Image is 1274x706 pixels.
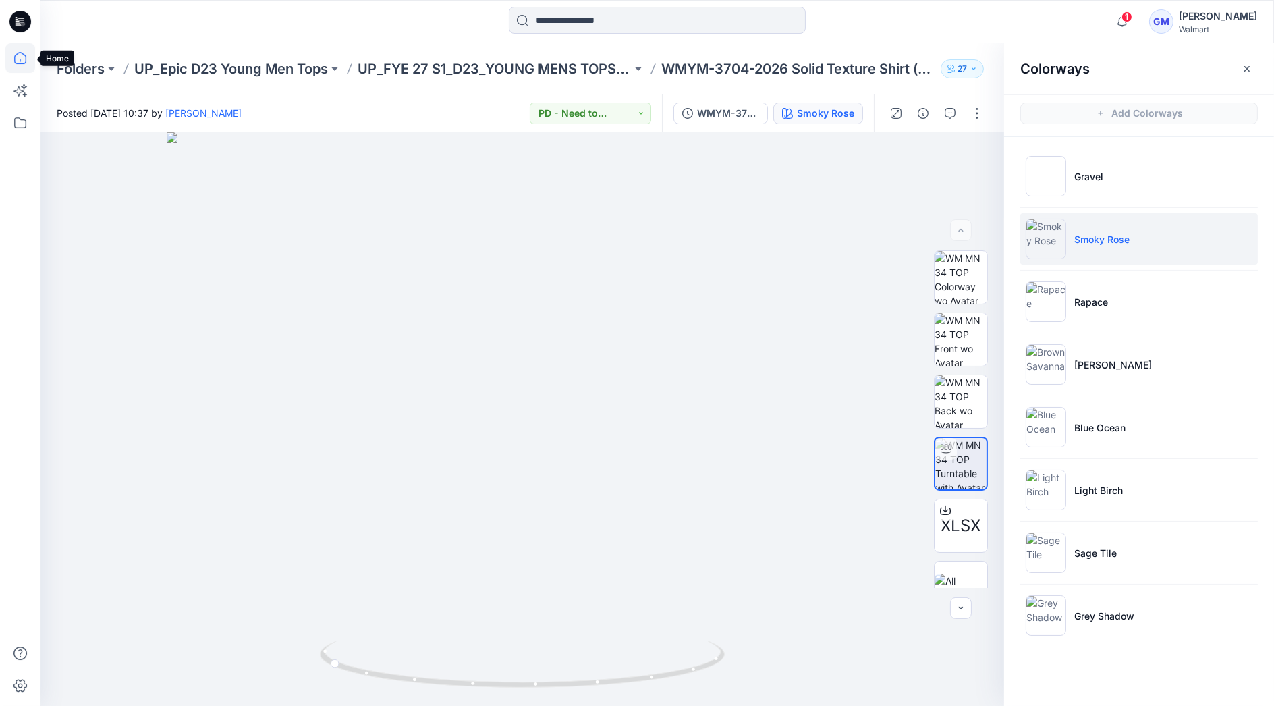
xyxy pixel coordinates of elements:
img: Sage Tile [1026,533,1066,573]
img: WM MN 34 TOP Turntable with Avatar [935,438,987,489]
a: UP_Epic D23 Young Men Tops [134,59,328,78]
p: WMYM-3704-2026 Solid Texture Shirt (set) [661,59,935,78]
p: 27 [958,61,967,76]
span: Posted [DATE] 10:37 by [57,106,242,120]
div: [PERSON_NAME] [1179,8,1257,24]
p: Grey Shadow [1074,609,1134,623]
p: Light Birch [1074,483,1123,497]
img: WM MN 34 TOP Colorway wo Avatar [935,251,987,304]
div: WMYM-3704-2026 Solid Texture Shirt (set)_Full Colorway [697,106,759,121]
div: Walmart [1179,24,1257,34]
p: Blue Ocean [1074,420,1126,435]
img: Gravel [1026,156,1066,196]
span: XLSX [941,514,981,538]
p: Smoky Rose [1074,232,1130,246]
img: Brown Savanna [1026,344,1066,385]
a: [PERSON_NAME] [165,107,242,119]
img: Grey Shadow [1026,595,1066,636]
button: Details [912,103,934,124]
img: eyJhbGciOiJIUzI1NiIsImtpZCI6IjAiLCJzbHQiOiJzZXMiLCJ0eXAiOiJKV1QifQ.eyJkYXRhIjp7InR5cGUiOiJzdG9yYW... [167,132,878,706]
img: WM MN 34 TOP Back wo Avatar [935,375,987,428]
span: 1 [1121,11,1132,22]
img: Blue Ocean [1026,407,1066,447]
p: [PERSON_NAME] [1074,358,1152,372]
img: Smoky Rose [1026,219,1066,259]
p: Gravel [1074,169,1103,184]
img: Light Birch [1026,470,1066,510]
p: Rapace [1074,295,1108,309]
img: Rapace [1026,281,1066,322]
img: WM MN 34 TOP Front wo Avatar [935,313,987,366]
div: Smoky Rose [797,106,854,121]
a: UP_FYE 27 S1_D23_YOUNG MENS TOPS EPIC [358,59,632,78]
a: Folders [57,59,105,78]
img: All colorways [935,574,987,602]
button: 27 [941,59,984,78]
button: WMYM-3704-2026 Solid Texture Shirt (set)_Full Colorway [673,103,768,124]
div: GM [1149,9,1173,34]
h2: Colorways [1020,61,1090,77]
button: Smoky Rose [773,103,863,124]
p: Sage Tile [1074,546,1117,560]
